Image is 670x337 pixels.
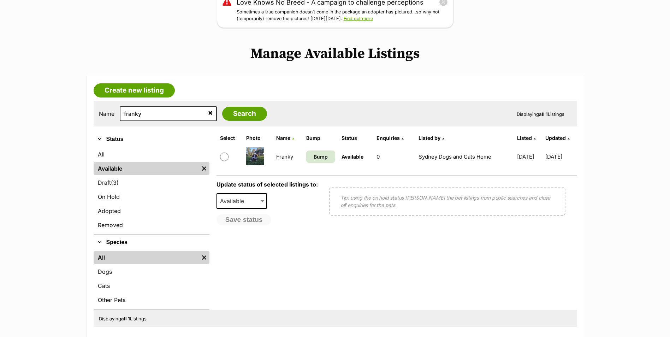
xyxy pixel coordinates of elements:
[419,135,440,141] span: Listed by
[276,135,294,141] a: Name
[94,294,209,306] a: Other Pets
[419,135,444,141] a: Listed by
[222,107,267,121] input: Search
[199,251,209,264] a: Remove filter
[94,238,209,247] button: Species
[121,316,130,321] strong: all 1
[276,153,293,160] a: Franky
[237,9,448,22] p: Sometimes a true companion doesn’t come in the package an adopter has pictured…so why not (tempor...
[276,135,290,141] span: Name
[545,144,576,169] td: [DATE]
[94,190,209,203] a: On Hold
[306,150,335,163] a: Bump
[344,16,373,21] a: Find out more
[99,111,114,117] label: Name
[303,132,338,144] th: Bump
[94,148,209,161] a: All
[94,265,209,278] a: Dogs
[94,135,209,144] button: Status
[339,132,373,144] th: Status
[94,251,199,264] a: All
[94,219,209,231] a: Removed
[314,153,328,160] span: Bump
[217,132,243,144] th: Select
[376,135,404,141] a: Enquiries
[342,154,363,160] span: Available
[517,135,536,141] a: Listed
[94,147,209,234] div: Status
[243,132,272,144] th: Photo
[217,193,267,209] span: Available
[94,83,175,97] a: Create new listing
[374,144,415,169] td: 0
[111,178,119,187] span: (3)
[539,111,548,117] strong: all 1
[99,316,147,321] span: Displaying Listings
[340,194,554,209] p: Tip: using the on hold status [PERSON_NAME] the pet listings from public searches and close off e...
[514,144,545,169] td: [DATE]
[94,250,209,309] div: Species
[199,162,209,175] a: Remove filter
[94,162,199,175] a: Available
[217,214,272,225] button: Save status
[94,205,209,217] a: Adopted
[94,279,209,292] a: Cats
[94,176,209,189] a: Draft
[517,135,532,141] span: Listed
[419,153,491,160] a: Sydney Dogs and Cats Home
[517,111,564,117] span: Displaying Listings
[376,135,400,141] span: translation missing: en.admin.listings.index.attributes.enquiries
[545,135,570,141] a: Updated
[545,135,566,141] span: Updated
[217,181,318,188] label: Update status of selected listings to:
[217,196,251,206] span: Available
